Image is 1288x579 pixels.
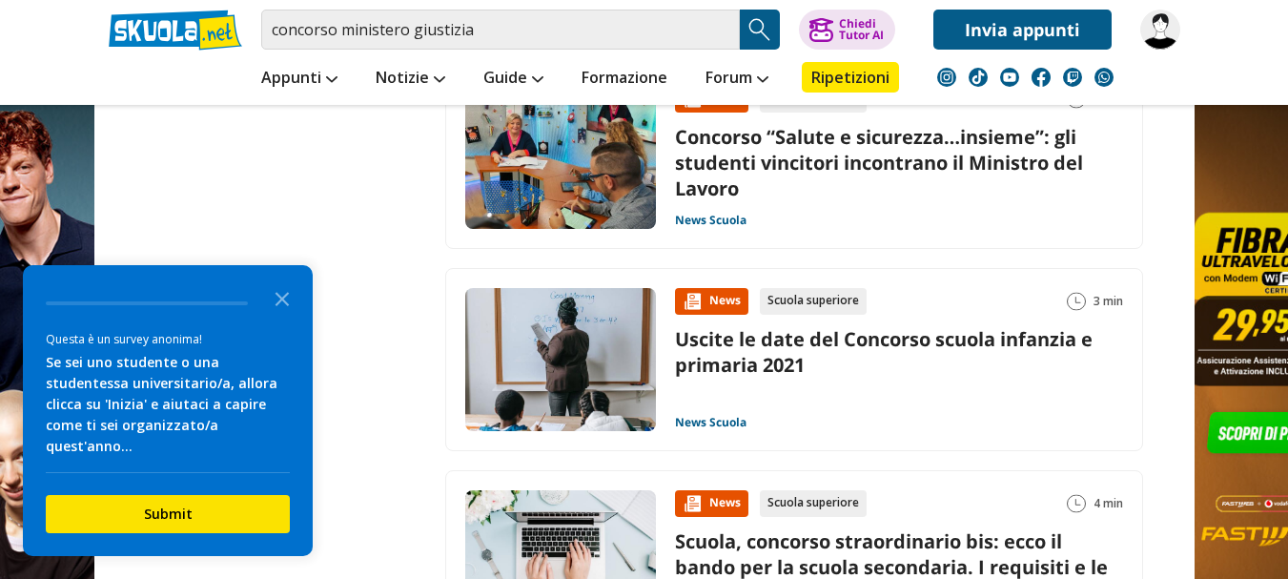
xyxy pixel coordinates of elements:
[760,490,867,517] div: Scuola superiore
[1000,68,1019,87] img: youtube
[802,62,899,93] a: Ripetizioni
[1094,288,1123,315] span: 3 min
[465,288,656,431] img: Immagine news
[683,292,702,311] img: News contenuto
[675,490,748,517] div: News
[577,62,672,96] a: Formazione
[479,62,548,96] a: Guide
[1094,68,1114,87] img: WhatsApp
[675,288,748,315] div: News
[1063,68,1082,87] img: twitch
[46,495,290,533] button: Submit
[683,494,702,513] img: News contenuto
[465,86,656,229] img: Immagine news
[760,288,867,315] div: Scuola superiore
[937,68,956,87] img: instagram
[23,265,313,556] div: Survey
[933,10,1112,50] a: Invia appunti
[46,330,290,348] div: Questa è un survey anonima!
[675,415,746,430] a: News Scuola
[263,279,301,317] button: Close the survey
[675,213,746,228] a: News Scuola
[1140,10,1180,50] img: maria.dan.97
[256,62,342,96] a: Appunti
[1067,494,1086,513] img: Tempo lettura
[969,68,988,87] img: tiktok
[1067,292,1086,311] img: Tempo lettura
[701,62,773,96] a: Forum
[839,18,884,41] div: Chiedi Tutor AI
[261,10,740,50] input: Cerca appunti, riassunti o versioni
[1032,68,1051,87] img: facebook
[799,10,895,50] button: ChiediTutor AI
[46,352,290,457] div: Se sei uno studente o una studentessa universitario/a, allora clicca su 'Inizia' e aiutaci a capi...
[675,326,1093,378] a: Uscite le date del Concorso scuola infanzia e primaria 2021
[675,124,1083,201] a: Concorso “Salute e sicurezza…insieme”: gli studenti vincitori incontrano il Ministro del Lavoro
[740,10,780,50] button: Search Button
[1094,490,1123,517] span: 4 min
[371,62,450,96] a: Notizie
[746,15,774,44] img: Cerca appunti, riassunti o versioni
